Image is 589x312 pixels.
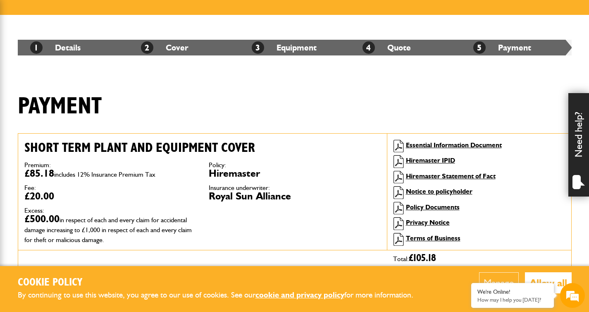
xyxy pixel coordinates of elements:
[413,253,436,263] span: 105.18
[24,168,196,178] dd: £85.18
[477,297,548,303] p: How may I help you today?
[461,40,572,55] li: Payment
[11,77,151,95] input: Enter your last name
[24,216,192,244] span: in respect of each and every claim for accidental damage increasing to £1,000 in respect of each ...
[24,185,196,191] dt: Fee:
[406,141,502,149] a: Essential Information Document
[24,214,196,244] dd: £500.00
[362,41,375,54] span: 4
[112,255,150,266] em: Start Chat
[11,125,151,144] input: Enter your phone number
[24,191,196,201] dd: £20.00
[479,272,519,293] button: Manage
[477,288,548,295] div: We're Online!
[11,101,151,119] input: Enter your email address
[406,234,460,242] a: Terms of Business
[406,172,496,180] a: Hiremaster Statement of Fact
[209,185,381,191] dt: Insurance underwriter:
[406,218,450,226] a: Privacy Notice
[141,43,188,53] a: 2Cover
[568,93,589,197] div: Need help?
[18,289,427,302] p: By continuing to use this website, you agree to our use of cookies. See our for more information.
[406,187,472,195] a: Notice to policyholder
[136,4,155,24] div: Minimize live chat window
[18,93,102,120] h1: Payment
[209,168,381,178] dd: Hiremaster
[24,140,381,156] h2: Short term plant and equipment cover
[14,46,35,58] img: d_20077148190_company_1631870298795_20077148190
[406,203,460,211] a: Policy Documents
[362,43,411,53] a: 4Quote
[473,41,486,54] span: 5
[387,250,571,266] div: Total:
[409,253,436,263] span: £
[30,43,81,53] a: 1Details
[406,156,455,164] a: Hiremaster IPID
[54,170,155,178] span: includes 12% Insurance Premium Tax
[18,276,427,289] h2: Cookie Policy
[209,162,381,168] dt: Policy:
[525,272,572,293] button: Allow all
[30,41,43,54] span: 1
[24,162,196,168] dt: Premium:
[255,290,344,300] a: cookie and privacy policy
[209,191,381,201] dd: Royal Sun Alliance
[141,41,153,54] span: 2
[11,150,151,248] textarea: Type your message and hit 'Enter'
[43,46,139,57] div: Chat with us now
[24,207,196,214] dt: Excess:
[252,43,317,53] a: 3Equipment
[252,41,264,54] span: 3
